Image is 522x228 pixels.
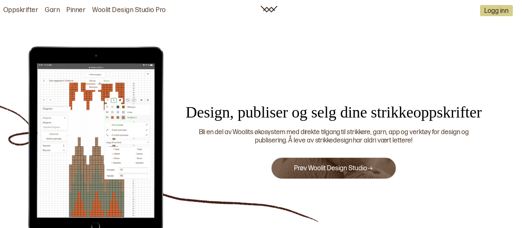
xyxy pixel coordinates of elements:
a: Oppskrifter [3,6,38,15]
div: Design, publiser og selg dine strikkeoppskrifter [173,102,495,123]
img: Woolit ikon [260,6,277,12]
a: Woolit Design Studio Pro [92,6,166,15]
div: Bli en del av Woolits økosystem med direkte tilgang til strikkere, garn, app og verktøy for desig... [183,128,484,146]
a: Pinner [66,6,86,15]
a: Prøv Woolit Design Studio [294,164,373,172]
a: Garn [45,6,60,15]
button: Prøv Woolit Design Studio [271,157,397,179]
button: Logg inn [480,5,513,16]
